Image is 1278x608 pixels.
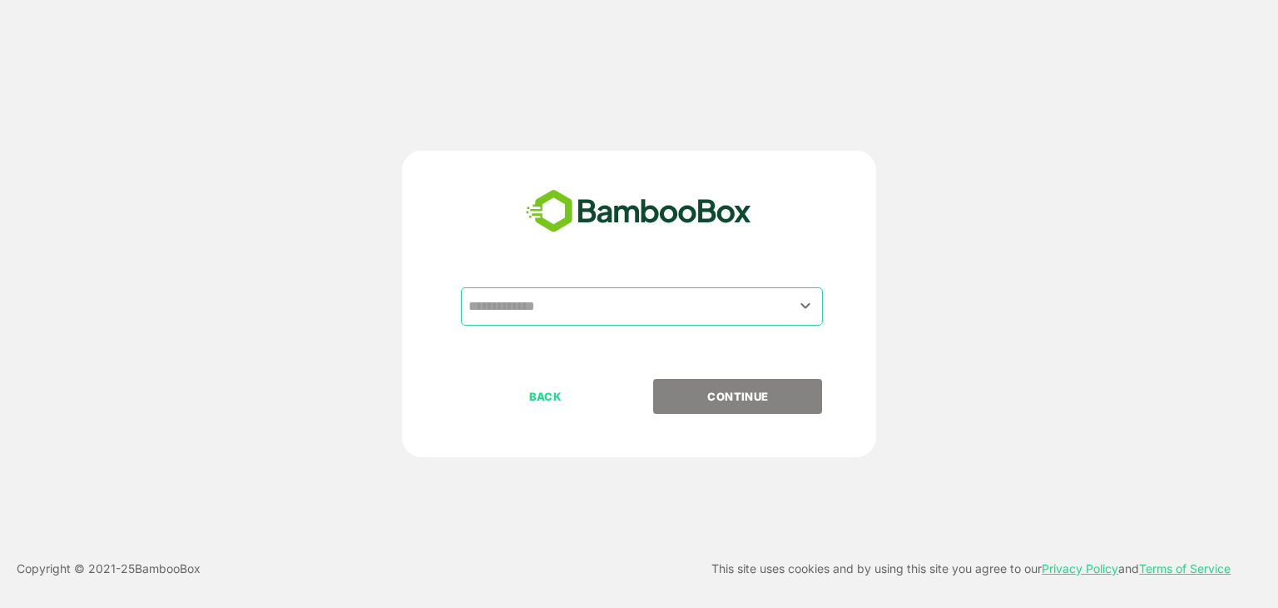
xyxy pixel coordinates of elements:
p: CONTINUE [655,387,821,406]
button: Open [795,295,817,317]
button: CONTINUE [653,379,822,414]
p: Copyright © 2021- 25 BambooBox [17,559,201,579]
p: This site uses cookies and by using this site you agree to our and [711,559,1231,579]
img: bamboobox [517,184,760,239]
p: BACK [463,387,629,406]
button: BACK [461,379,630,414]
a: Terms of Service [1139,561,1231,576]
a: Privacy Policy [1042,561,1118,576]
